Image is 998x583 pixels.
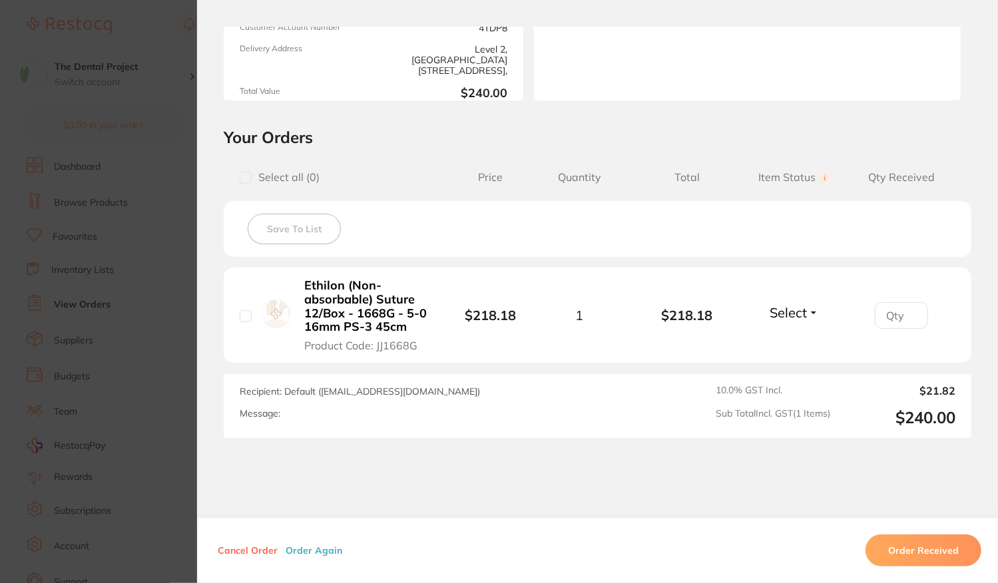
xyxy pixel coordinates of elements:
[379,87,507,100] b: $240.00
[240,385,480,397] span: Recipient: Default ( [EMAIL_ADDRESS][DOMAIN_NAME] )
[741,171,848,184] span: Item Status
[252,171,320,184] span: Select all ( 0 )
[240,44,368,76] span: Delivery Address
[240,23,368,33] span: Customer Account Number
[770,304,807,321] span: Select
[240,87,368,100] span: Total Value
[379,44,507,76] span: Level 2, [GEOGRAPHIC_DATA] [STREET_ADDRESS],
[848,171,955,184] span: Qty Received
[379,23,507,33] span: 4TDP8
[224,127,971,147] h2: Your Orders
[214,544,282,556] button: Cancel Order
[262,299,290,328] img: Ethilon (Non-absorbable) Suture 12/Box - 1668G - 5-0 16mm PS-3 45cm
[300,278,434,352] button: Ethilon (Non-absorbable) Suture 12/Box - 1668G - 5-0 16mm PS-3 45cm Product Code: JJ1668G
[304,339,417,351] span: Product Code: JJ1668G
[240,408,280,419] label: Message:
[465,307,516,323] b: $218.18
[841,408,955,427] output: $240.00
[282,544,346,556] button: Order Again
[633,307,740,323] b: $218.18
[866,534,981,566] button: Order Received
[716,385,830,397] span: 10.0 % GST Incl.
[526,171,633,184] span: Quantity
[716,408,830,427] span: Sub Total Incl. GST ( 1 Items)
[633,171,740,184] span: Total
[875,302,928,329] input: Qty
[841,385,955,397] output: $21.82
[766,304,823,321] button: Select
[248,214,341,244] button: Save To List
[576,307,584,323] span: 1
[304,279,430,334] b: Ethilon (Non-absorbable) Suture 12/Box - 1668G - 5-0 16mm PS-3 45cm
[455,171,527,184] span: Price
